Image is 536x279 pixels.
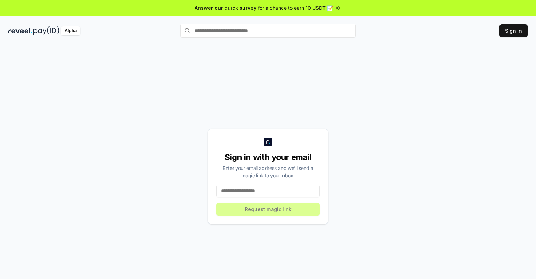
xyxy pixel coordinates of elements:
[195,4,256,12] span: Answer our quick survey
[61,26,80,35] div: Alpha
[216,164,320,179] div: Enter your email address and we’ll send a magic link to your inbox.
[33,26,59,35] img: pay_id
[8,26,32,35] img: reveel_dark
[499,24,528,37] button: Sign In
[216,152,320,163] div: Sign in with your email
[258,4,333,12] span: for a chance to earn 10 USDT 📝
[264,138,272,146] img: logo_small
